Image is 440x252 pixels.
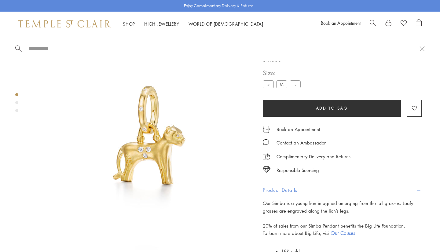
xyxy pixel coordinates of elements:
[123,21,135,27] a: ShopShop
[263,183,422,197] button: Product Details
[321,20,361,26] a: Book an Appointment
[290,80,301,88] label: L
[263,166,270,173] img: icon_sourcing.svg
[277,139,326,147] div: Contact an Ambassador
[184,3,253,9] p: Enjoy Complimentary Delivery & Returns
[401,19,407,28] a: View Wishlist
[18,20,111,27] img: Temple St. Clair
[263,199,422,215] p: Our Simba is a young lion imagined emerging from the tall grasses. Leafy grasses are engraved alo...
[331,230,355,236] a: Our Causes
[316,105,348,111] span: Add to bag
[40,36,254,250] img: P31840-LIONSM
[263,100,401,117] button: Add to bag
[263,229,422,237] p: To learn more about Big Life, visit
[277,166,319,174] div: Responsible Sourcing
[370,19,376,28] a: Search
[144,21,179,27] a: High JewelleryHigh Jewellery
[123,20,263,28] nav: Main navigation
[409,223,434,246] iframe: Gorgias live chat messenger
[277,126,320,133] a: Book an Appointment
[189,21,263,27] a: World of [DEMOGRAPHIC_DATA]World of [DEMOGRAPHIC_DATA]
[277,153,350,160] p: Complimentary Delivery and Returns
[263,139,269,145] img: MessageIcon-01_2.svg
[263,153,270,160] img: icon_delivery.svg
[263,126,270,133] img: icon_appointment.svg
[263,222,422,230] p: 20% of sales from our Simba Pendant benefits the Big Life Foundation.
[416,19,422,28] a: Open Shopping Bag
[263,68,303,78] span: Size:
[276,80,287,88] label: M
[15,92,18,117] div: Product gallery navigation
[263,80,274,88] label: S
